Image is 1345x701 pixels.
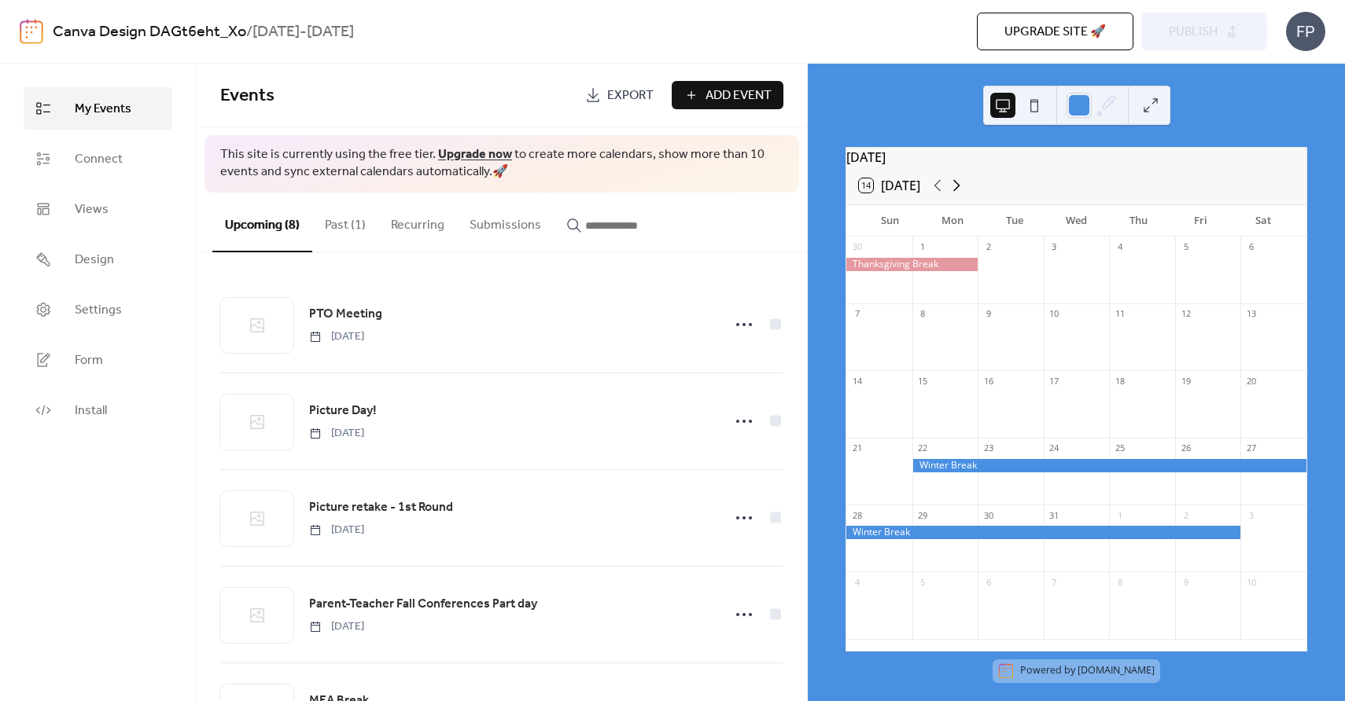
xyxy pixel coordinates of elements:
span: [DATE] [309,328,364,345]
a: Picture Day! [309,401,377,421]
div: 18 [1114,375,1126,387]
span: Events [220,79,275,113]
div: [DATE] [846,148,1306,167]
div: 12 [1180,308,1192,320]
div: 7 [1048,576,1060,588]
div: 15 [917,375,929,387]
div: Fri [1170,205,1232,237]
div: 2 [982,241,994,253]
div: 26 [1180,442,1192,454]
a: Picture retake - 1st Round [309,497,453,518]
span: Views [75,200,109,219]
span: Picture retake - 1st Round [309,498,453,517]
div: 2 [1180,509,1192,521]
div: 30 [851,241,863,253]
a: [DOMAIN_NAME] [1078,664,1155,677]
div: Wed [1045,205,1107,237]
button: Add Event [672,81,783,109]
div: Thanksgiving Break [846,258,978,271]
div: 20 [1245,375,1257,387]
div: 5 [917,576,929,588]
button: Past (1) [312,193,378,251]
a: Parent-Teacher Fall Conferences Part day [309,594,537,615]
a: Views [24,188,172,230]
div: 31 [1048,509,1060,521]
div: Winter Break [912,459,1306,472]
a: Export [573,81,665,109]
span: Add Event [706,86,772,105]
div: 9 [982,308,994,320]
button: Submissions [457,193,554,251]
div: 1 [1114,509,1126,521]
div: 16 [982,375,994,387]
div: FP [1286,12,1325,51]
a: Form [24,339,172,381]
div: 23 [982,442,994,454]
div: 29 [917,509,929,521]
div: 10 [1048,308,1060,320]
span: Parent-Teacher Fall Conferences Part day [309,595,537,614]
span: [DATE] [309,618,364,635]
div: 27 [1245,442,1257,454]
b: / [246,17,252,47]
button: Upcoming (8) [212,193,312,252]
div: Tue [983,205,1045,237]
span: Export [607,86,654,105]
span: [DATE] [309,425,364,442]
div: Thu [1107,205,1170,237]
div: Sun [859,205,921,237]
div: 5 [1180,241,1192,253]
button: Upgrade site 🚀 [977,13,1133,50]
div: 3 [1048,241,1060,253]
div: 30 [982,509,994,521]
div: 17 [1048,375,1060,387]
div: 13 [1245,308,1257,320]
div: Mon [921,205,983,237]
div: 4 [851,576,863,588]
span: Settings [75,301,122,320]
span: This site is currently using the free tier. to create more calendars, show more than 10 events an... [220,146,783,182]
div: 4 [1114,241,1126,253]
button: 14[DATE] [853,174,926,196]
div: Powered by [1020,664,1155,677]
div: 14 [851,375,863,387]
a: Canva Design DAGt6eht_Xo [53,17,246,47]
div: 8 [1114,576,1126,588]
b: [DATE]-[DATE] [252,17,354,47]
a: PTO Meeting [309,304,382,325]
div: 6 [982,576,994,588]
a: My Events [24,87,172,130]
div: 3 [1245,509,1257,521]
div: 11 [1114,308,1126,320]
div: 24 [1048,442,1060,454]
div: Winter Break [846,526,1240,539]
div: 6 [1245,241,1257,253]
div: 21 [851,442,863,454]
a: Settings [24,288,172,331]
a: Design [24,238,172,281]
div: Sat [1232,205,1294,237]
button: Recurring [378,193,457,251]
div: 22 [917,442,929,454]
div: 25 [1114,442,1126,454]
span: My Events [75,100,131,119]
span: Connect [75,150,123,169]
div: 28 [851,509,863,521]
a: Install [24,389,172,431]
div: 8 [917,308,929,320]
a: Upgrade now [438,142,512,167]
img: logo [20,19,43,44]
span: Install [75,402,107,420]
span: [DATE] [309,522,364,538]
span: Upgrade site 🚀 [1004,23,1106,42]
div: 19 [1180,375,1192,387]
span: Picture Day! [309,402,377,420]
span: Form [75,351,103,370]
span: Design [75,251,114,270]
div: 7 [851,308,863,320]
span: PTO Meeting [309,305,382,324]
a: Connect [24,138,172,180]
div: 9 [1180,576,1192,588]
div: 1 [917,241,929,253]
